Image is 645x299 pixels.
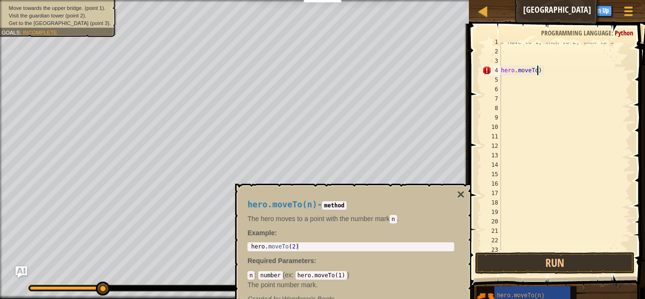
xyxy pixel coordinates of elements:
div: 8 [482,103,501,113]
div: 3 [482,56,501,66]
p: The hero moves to a point with the number mark . [247,214,454,223]
button: Show game menu [617,2,640,24]
div: 15 [482,170,501,179]
span: Example [247,229,275,237]
div: 12 [482,141,501,151]
span: : [292,271,296,279]
div: 21 [482,226,501,236]
button: Ask AI [533,2,558,19]
span: Incomplete [23,29,57,35]
div: 7 [482,94,501,103]
code: method [322,201,346,210]
li: Move towards the upper bridge. (point 1). [1,4,110,12]
span: : [314,257,316,265]
div: 16 [482,179,501,188]
span: Python [615,28,633,37]
span: Goals [1,29,20,35]
button: Sign Up [588,5,612,17]
code: n [390,215,397,223]
div: 20 [482,217,501,226]
div: 10 [482,122,501,132]
div: 19 [482,207,501,217]
div: 13 [482,151,501,160]
button: Ask AI [16,266,27,278]
span: hero.moveTo(n) [247,200,317,209]
button: × [457,188,465,201]
strong: : [247,229,277,237]
li: Get to the town gate (point 3). [1,19,110,27]
span: Programming language [541,28,611,37]
div: 2 [482,47,501,56]
code: hero.moveTo(1) [296,271,347,280]
button: Run [475,252,635,274]
div: 1 [482,37,501,47]
div: 9 [482,113,501,122]
span: Hints [563,5,578,14]
div: 23 [482,245,501,255]
span: Visit the guardian tower (point 2). [9,12,86,18]
code: n [247,271,255,280]
span: : [255,271,258,279]
span: Required Parameters [247,257,314,265]
div: ( ) [247,270,454,289]
span: Move towards the upper bridge. (point 1). [9,5,106,11]
div: 17 [482,188,501,198]
span: ex [285,271,292,279]
li: Visit the guardian tower (point 2). [1,12,110,19]
code: number [258,271,282,280]
p: The point number mark. [247,280,454,290]
span: : [611,28,615,37]
div: 14 [482,160,501,170]
div: 18 [482,198,501,207]
span: hero.moveTo(n) [497,292,544,299]
span: : [20,29,23,35]
div: 6 [482,85,501,94]
div: 5 [482,75,501,85]
div: 11 [482,132,501,141]
h4: - [247,200,454,209]
div: 22 [482,236,501,245]
span: Ask AI [537,5,553,14]
div: 4 [482,66,501,75]
span: Get to the [GEOGRAPHIC_DATA] (point 3). [9,20,111,26]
